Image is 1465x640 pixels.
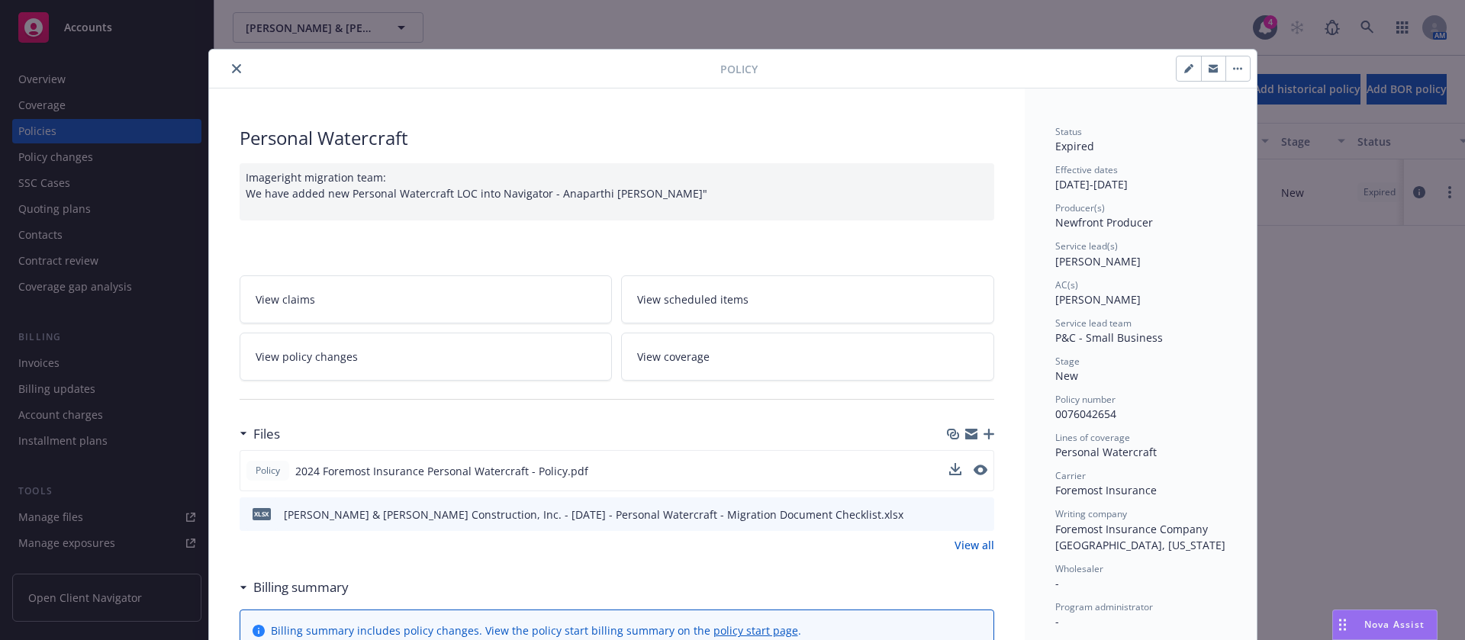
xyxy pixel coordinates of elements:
[1055,576,1059,590] span: -
[295,463,588,479] span: 2024 Foremost Insurance Personal Watercraft - Policy.pdf
[253,577,349,597] h3: Billing summary
[1055,507,1127,520] span: Writing company
[713,623,798,638] a: policy start page
[1055,483,1157,497] span: Foremost Insurance
[637,349,710,365] span: View coverage
[1055,600,1153,613] span: Program administrator
[950,507,962,523] button: download file
[974,463,987,479] button: preview file
[1055,163,1118,176] span: Effective dates
[949,463,961,479] button: download file
[1055,614,1059,629] span: -
[1055,201,1105,214] span: Producer(s)
[1055,292,1141,307] span: [PERSON_NAME]
[1333,610,1352,639] div: Drag to move
[621,275,994,323] a: View scheduled items
[1055,393,1116,406] span: Policy number
[949,463,961,475] button: download file
[1055,240,1118,252] span: Service lead(s)
[1055,522,1225,552] span: Foremost Insurance Company [GEOGRAPHIC_DATA], [US_STATE]
[1055,163,1226,192] div: [DATE] - [DATE]
[256,349,358,365] span: View policy changes
[240,577,349,597] div: Billing summary
[1055,445,1157,459] span: Personal Watercraft
[1055,254,1141,269] span: [PERSON_NAME]
[637,291,749,307] span: View scheduled items
[1055,125,1082,138] span: Status
[1055,278,1078,291] span: AC(s)
[1055,562,1103,575] span: Wholesaler
[974,465,987,475] button: preview file
[240,275,613,323] a: View claims
[1055,330,1163,345] span: P&C - Small Business
[253,508,271,519] span: xlsx
[955,537,994,553] a: View all
[1055,431,1130,444] span: Lines of coverage
[253,424,280,444] h3: Files
[240,163,994,220] div: Imageright migration team: We have added new Personal Watercraft LOC into Navigator - Anaparthi [...
[240,333,613,381] a: View policy changes
[1055,139,1094,153] span: Expired
[227,59,246,78] button: close
[1055,317,1132,330] span: Service lead team
[621,333,994,381] a: View coverage
[240,424,280,444] div: Files
[1332,609,1438,640] button: Nova Assist
[271,622,801,638] div: Billing summary includes policy changes. View the policy start billing summary on the .
[1364,618,1425,631] span: Nova Assist
[1055,368,1078,383] span: New
[256,291,315,307] span: View claims
[974,507,988,523] button: preview file
[284,507,903,523] div: [PERSON_NAME] & [PERSON_NAME] Construction, Inc. - [DATE] - Personal Watercraft - Migration Docum...
[720,61,758,77] span: Policy
[1055,469,1086,482] span: Carrier
[1055,407,1116,421] span: 0076042654
[1055,355,1080,368] span: Stage
[253,464,283,478] span: Policy
[240,125,994,151] div: Personal Watercraft
[1055,215,1153,230] span: Newfront Producer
